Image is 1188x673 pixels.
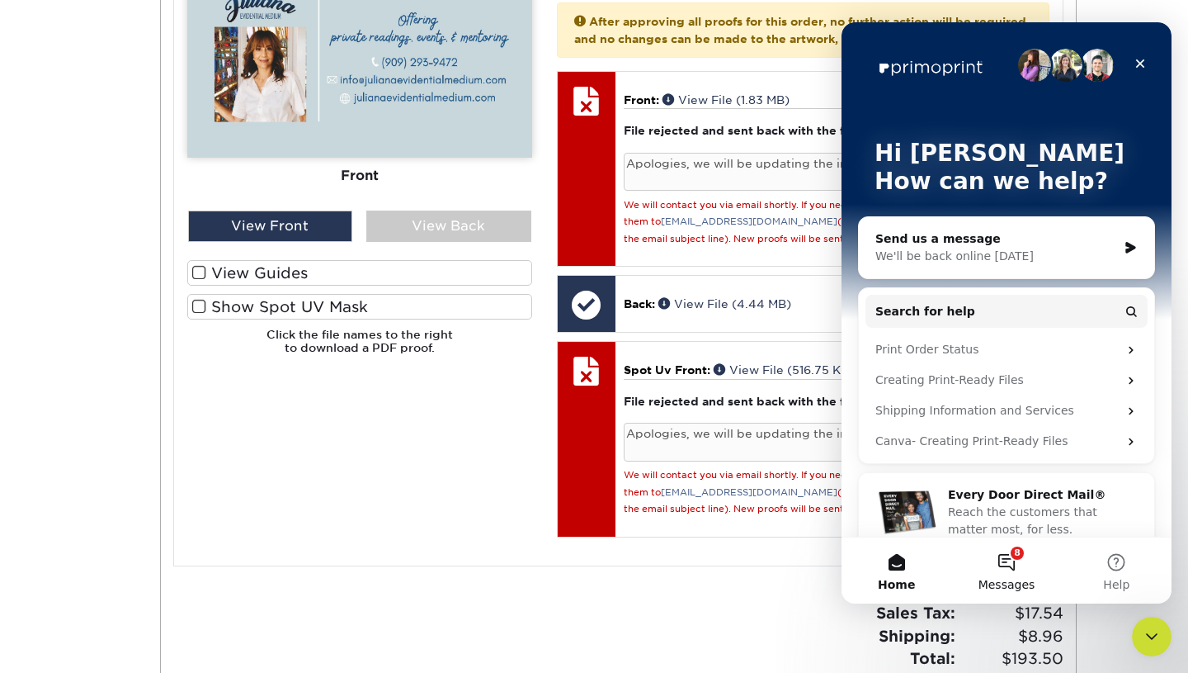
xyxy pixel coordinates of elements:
[187,328,532,368] h6: Click the file names to the right to download a PDF proof.
[624,153,1040,192] textarea: Apologies, we will be updating the images one final time.
[574,15,1026,45] strong: After approving all proofs for this order, no further action will be required and no changes can ...
[624,395,928,408] strong: File rejected and sent back with the following note:
[960,647,1063,671] span: $193.50
[661,216,837,227] a: [EMAIL_ADDRESS][DOMAIN_NAME]
[879,627,955,645] strong: Shipping:
[366,211,531,242] div: View Back
[624,297,655,310] span: Back:
[1132,617,1171,656] iframe: Intercom live chat
[624,470,1024,514] small: We will contact you via email shortly. If you need to submit new files, you can email them to (be...
[960,602,1063,625] span: $17.54
[624,93,659,107] span: Front:
[187,260,532,286] label: View Guides
[714,363,854,377] a: View File (516.75 KB)
[960,625,1063,648] span: $8.96
[658,297,791,310] a: View File (4.44 MB)
[188,211,353,242] div: View Front
[661,487,837,498] a: [EMAIL_ADDRESS][DOMAIN_NAME]
[662,93,790,107] a: View File (1.83 MB)
[624,200,1024,244] small: We will contact you via email shortly. If you need to submit new files, you can email them to (be...
[187,158,532,194] div: Front
[624,423,1040,462] textarea: Apologies, we will be updating the images one final time.
[910,649,955,667] strong: Total:
[624,363,710,377] span: Spot Uv Front:
[841,22,1171,604] iframe: Intercom live chat
[187,294,532,320] label: Show Spot UV Mask
[876,604,955,622] strong: Sales Tax:
[624,124,928,137] strong: File rejected and sent back with the following note:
